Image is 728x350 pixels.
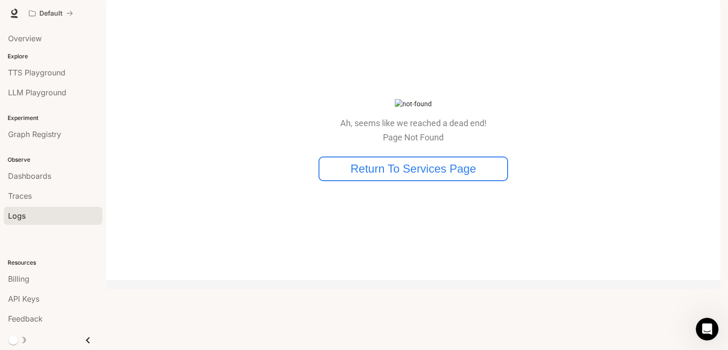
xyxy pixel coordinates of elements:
p: Page Not Found [340,133,487,142]
button: All workspaces [25,4,77,23]
p: Default [39,9,63,18]
iframe: Intercom live chat [696,318,719,341]
button: Return To Services Page [318,157,508,181]
p: Ah, seems like we reached a dead end! [340,119,487,128]
img: not-found [395,99,432,109]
